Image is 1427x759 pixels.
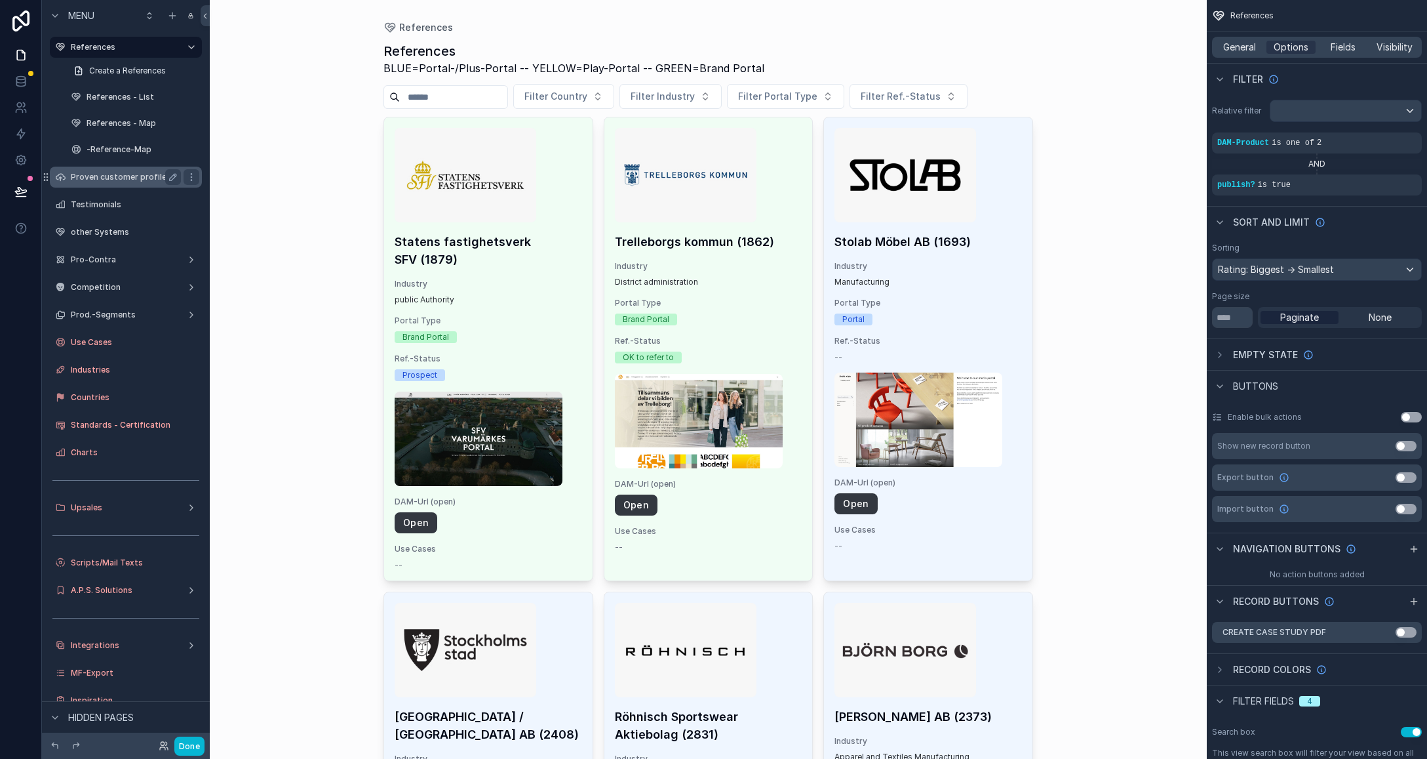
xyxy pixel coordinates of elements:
label: Search box [1212,727,1255,737]
label: Sorting [1212,243,1240,253]
span: Menu [68,9,94,22]
a: References - List [66,87,202,108]
label: Integrations [71,640,181,651]
label: MF-Export [71,668,199,678]
span: publish? [1217,180,1255,190]
span: 2 [1317,138,1321,148]
label: Page size [1212,291,1249,302]
a: Proven customer profiles (PCPs) [50,167,202,188]
span: is true [1258,180,1291,190]
label: Upsales [71,503,181,513]
a: Standards - Certification [50,415,202,436]
span: Buttons [1233,380,1278,393]
span: None [1369,311,1392,324]
a: Industries [50,359,202,380]
span: Options [1274,41,1308,54]
span: Import button [1217,504,1274,514]
button: Done [174,737,205,756]
label: References - Map [87,118,199,129]
label: References - List [87,92,199,102]
label: Proven customer profiles (PCPs) [71,172,199,182]
a: A.P.S. Solutions [50,580,202,601]
span: Export button [1217,472,1274,483]
a: Create a References [66,60,202,81]
label: -Reference-Map [87,144,199,155]
a: Scripts/Mail Texts [50,552,202,573]
label: Competition [71,282,181,293]
div: Show new record button [1217,441,1310,451]
span: Visibility [1377,41,1413,54]
div: 4 [1307,696,1312,707]
button: Rating: Biggest -> Smallest [1212,258,1422,281]
a: MF-Export [50,663,202,684]
a: Countries [50,387,202,408]
span: Hidden pages [68,711,134,724]
label: Enable bulk actions [1228,412,1302,422]
a: Integrations [50,635,202,656]
a: Upsales [50,497,202,518]
span: Navigation buttons [1233,543,1340,556]
label: Industries [71,365,199,375]
span: General [1223,41,1256,54]
a: References [50,37,202,58]
span: Record buttons [1233,595,1319,608]
span: Filter [1233,73,1263,86]
label: Scripts/Mail Texts [71,558,199,568]
label: References [71,42,176,52]
label: Testimonials [71,199,199,210]
label: other Systems [71,227,199,237]
label: create case Study PDF [1222,627,1326,638]
label: Prod.-Segments [71,310,181,320]
span: References [1230,10,1274,21]
span: is one of [1272,138,1314,148]
a: Charts [50,442,202,463]
a: Prod.-Segments [50,304,202,325]
a: References - Map [66,113,202,134]
a: Pro-Contra [50,249,202,270]
span: Filter fields [1233,695,1294,708]
div: No action buttons added [1207,564,1427,585]
a: other Systems [50,222,202,243]
span: DAM-Product [1217,138,1269,148]
span: Sort And Limit [1233,216,1310,229]
span: Paginate [1280,311,1319,324]
a: Competition [50,277,202,298]
a: Inspiration [50,690,202,711]
label: Charts [71,447,199,458]
span: Record colors [1233,663,1311,676]
a: Testimonials [50,194,202,215]
label: A.P.S. Solutions [71,585,181,596]
span: Empty state [1233,348,1298,361]
a: -Reference-Map [66,139,202,160]
label: Inspiration [71,695,199,706]
label: Relative filter [1212,106,1264,116]
span: Create a References [89,66,166,76]
label: Standards - Certification [71,420,199,430]
span: Fields [1331,41,1356,54]
div: Rating: Biggest -> Smallest [1213,259,1421,280]
a: Use Cases [50,332,202,353]
label: Pro-Contra [71,255,181,265]
label: Use Cases [71,337,199,348]
div: AND [1212,159,1422,169]
label: Countries [71,392,199,403]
